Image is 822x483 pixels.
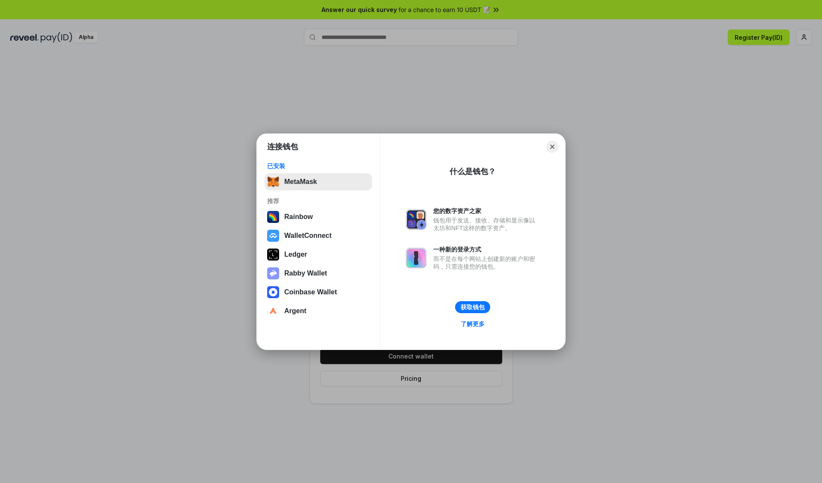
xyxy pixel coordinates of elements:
[455,301,490,313] button: 获取钱包
[546,141,558,153] button: Close
[267,230,279,242] img: svg+xml,%3Csvg%20width%3D%2228%22%20height%3D%2228%22%20viewBox%3D%220%200%2028%2028%22%20fill%3D...
[433,207,539,215] div: 您的数字资产之家
[265,284,372,301] button: Coinbase Wallet
[267,267,279,279] img: svg+xml,%3Csvg%20xmlns%3D%22http%3A%2F%2Fwww.w3.org%2F2000%2Fsvg%22%20fill%3D%22none%22%20viewBox...
[433,255,539,270] div: 而不是在每个网站上创建新的账户和密码，只需连接您的钱包。
[284,251,307,258] div: Ledger
[284,232,332,240] div: WalletConnect
[267,249,279,261] img: svg+xml,%3Csvg%20xmlns%3D%22http%3A%2F%2Fwww.w3.org%2F2000%2Fsvg%22%20width%3D%2228%22%20height%3...
[284,178,317,186] div: MetaMask
[406,248,426,268] img: svg+xml,%3Csvg%20xmlns%3D%22http%3A%2F%2Fwww.w3.org%2F2000%2Fsvg%22%20fill%3D%22none%22%20viewBox...
[267,176,279,188] img: svg+xml,%3Csvg%20fill%3D%22none%22%20height%3D%2233%22%20viewBox%3D%220%200%2035%2033%22%20width%...
[456,318,490,329] a: 了解更多
[433,246,539,253] div: 一种新的登录方式
[265,265,372,282] button: Rabby Wallet
[461,303,485,311] div: 获取钱包
[450,166,496,177] div: 什么是钱包？
[267,197,369,205] div: 推荐
[406,209,426,230] img: svg+xml,%3Csvg%20xmlns%3D%22http%3A%2F%2Fwww.w3.org%2F2000%2Fsvg%22%20fill%3D%22none%22%20viewBox...
[284,270,327,277] div: Rabby Wallet
[433,216,539,232] div: 钱包用于发送、接收、存储和显示像以太坊和NFT这样的数字资产。
[265,208,372,225] button: Rainbow
[265,246,372,263] button: Ledger
[265,227,372,244] button: WalletConnect
[267,142,298,152] h1: 连接钱包
[284,307,307,315] div: Argent
[461,320,485,328] div: 了解更多
[284,213,313,221] div: Rainbow
[267,211,279,223] img: svg+xml,%3Csvg%20width%3D%22120%22%20height%3D%22120%22%20viewBox%3D%220%200%20120%20120%22%20fil...
[265,173,372,190] button: MetaMask
[284,288,337,296] div: Coinbase Wallet
[267,305,279,317] img: svg+xml,%3Csvg%20width%3D%2228%22%20height%3D%2228%22%20viewBox%3D%220%200%2028%2028%22%20fill%3D...
[267,286,279,298] img: svg+xml,%3Csvg%20width%3D%2228%22%20height%3D%2228%22%20viewBox%3D%220%200%2028%2028%22%20fill%3D...
[267,162,369,170] div: 已安装
[265,302,372,320] button: Argent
